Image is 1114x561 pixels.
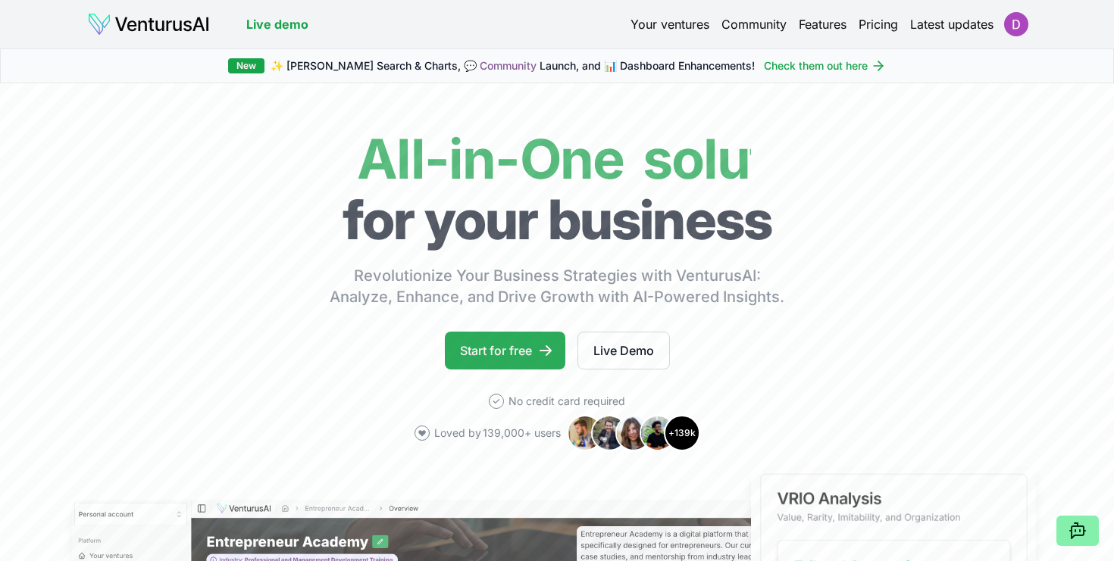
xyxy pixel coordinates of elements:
[859,15,898,33] a: Pricing
[1004,12,1028,36] img: ACg8ocKOvS4_BX1IUyrnd1jKh_fUbQ3DO3DQbZaa2FCWeIJKil1OIg=s96-c
[480,59,537,72] a: Community
[721,15,787,33] a: Community
[591,415,627,451] img: Avatar 2
[228,58,264,73] div: New
[631,15,709,33] a: Your ventures
[445,332,565,369] a: Start for free
[567,415,603,451] img: Avatar 1
[764,58,886,73] a: Check them out here
[615,415,652,451] img: Avatar 3
[271,58,755,73] span: ✨ [PERSON_NAME] Search & Charts, 💬 Launch, and 📊 Dashboard Enhancements!
[910,15,994,33] a: Latest updates
[577,332,670,369] a: Live Demo
[640,415,676,451] img: Avatar 4
[799,15,846,33] a: Features
[87,12,210,36] img: logo
[246,15,308,33] a: Live demo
